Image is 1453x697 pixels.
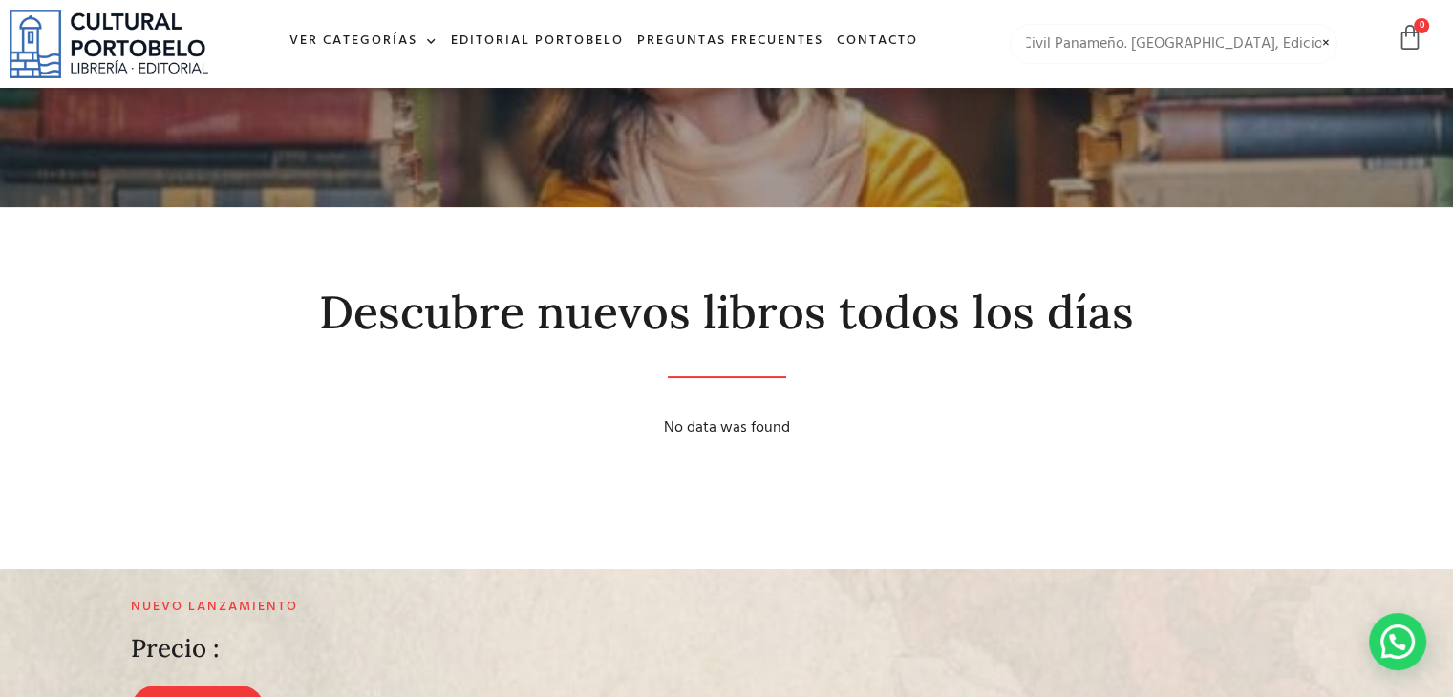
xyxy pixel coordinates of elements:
[283,21,444,62] a: Ver Categorías
[135,416,1319,439] div: No data was found
[131,600,926,616] h2: Nuevo lanzamiento
[1010,24,1337,64] input: Búsqueda
[630,21,830,62] a: Preguntas frecuentes
[830,21,925,62] a: Contacto
[444,21,630,62] a: Editorial Portobelo
[1369,613,1426,670] div: Contactar por WhatsApp
[1414,18,1429,33] span: 0
[1397,24,1423,52] a: 0
[131,635,220,663] h2: Precio :
[1314,32,1337,33] span: Limpiar
[135,287,1319,338] h2: Descubre nuevos libros todos los días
